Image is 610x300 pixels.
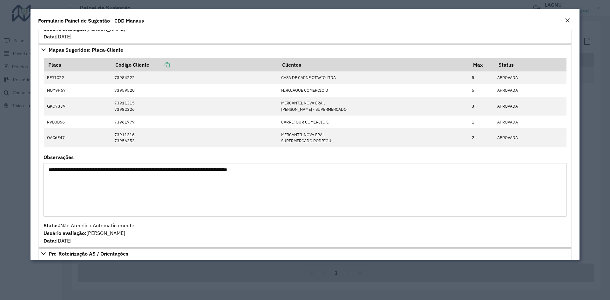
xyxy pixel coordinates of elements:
[149,62,170,68] a: Copiar
[278,84,469,97] td: HIROIAQUE COMERCIO D
[494,71,566,84] td: APROVADA
[44,153,74,161] label: Observações
[44,84,111,97] td: NOY9H67
[278,58,469,71] th: Clientes
[44,116,111,128] td: RVB0B66
[38,17,144,24] h4: Formulário Painel de Sugestão - CDD Manaus
[49,251,128,256] span: Pre-Roteirização AS / Orientações
[44,128,111,147] td: OAC6F47
[44,230,86,236] strong: Usuário avaliação:
[111,116,278,128] td: 73961779
[111,84,278,97] td: 73959520
[44,33,56,40] strong: Data:
[469,71,494,84] td: 5
[494,84,566,97] td: APROVADA
[565,18,570,23] em: Fechar
[278,97,469,116] td: MERCANTIL NOVA ERA L [PERSON_NAME] - SUPERMERCADO
[469,84,494,97] td: 5
[38,55,572,248] div: Mapas Sugeridos: Placa-Cliente
[278,128,469,147] td: MERCANTIL NOVA ERA L SUPERMERCADO RODRIGU
[278,71,469,84] td: CASA DE CARNE OTAVIO LTDA
[494,58,566,71] th: Status
[111,128,278,147] td: 73911316 73956353
[563,17,572,25] button: Close
[44,71,111,84] td: PEJ1C22
[44,222,134,244] span: Não Atendida Automaticamente [PERSON_NAME] [DATE]
[44,237,56,244] strong: Data:
[38,44,572,55] a: Mapas Sugeridos: Placa-Cliente
[111,58,278,71] th: Código Cliente
[38,248,572,259] a: Pre-Roteirização AS / Orientações
[49,47,123,52] span: Mapas Sugeridos: Placa-Cliente
[469,97,494,116] td: 3
[44,222,60,229] strong: Status:
[494,116,566,128] td: APROVADA
[44,97,111,116] td: GKQ7339
[494,97,566,116] td: APROVADA
[494,128,566,147] td: APROVADA
[469,128,494,147] td: 2
[111,97,278,116] td: 73911315 73982326
[469,58,494,71] th: Max
[44,58,111,71] th: Placa
[278,116,469,128] td: CARREFOUR COMERCIO E
[469,116,494,128] td: 1
[111,71,278,84] td: 73984222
